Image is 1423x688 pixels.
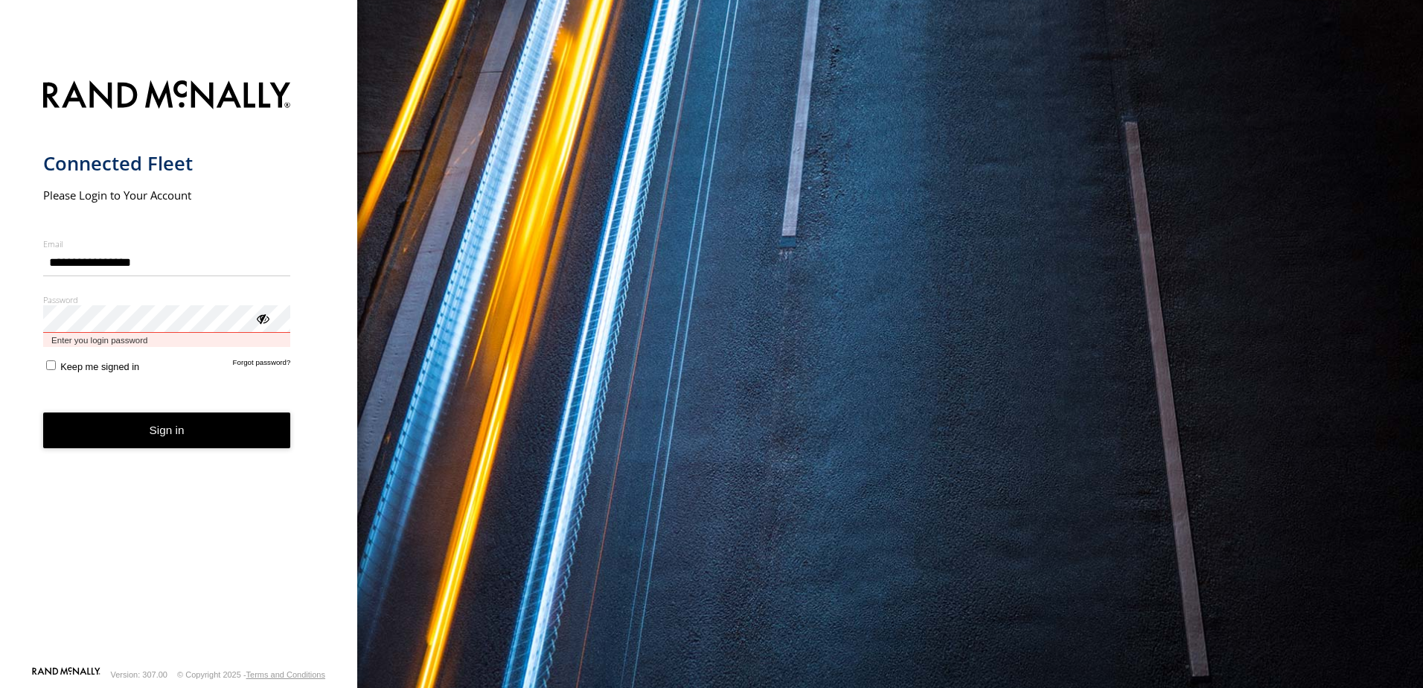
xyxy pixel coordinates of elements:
[246,670,325,679] a: Terms and Conditions
[43,77,291,115] img: Rand McNally
[43,188,291,203] h2: Please Login to Your Account
[46,360,56,370] input: Keep me signed in
[255,310,269,325] div: ViewPassword
[177,670,325,679] div: © Copyright 2025 -
[233,358,291,372] a: Forgot password?
[43,413,291,449] button: Sign in
[43,151,291,176] h1: Connected Fleet
[32,667,100,682] a: Visit our Website
[43,333,291,347] span: Enter you login password
[43,294,291,305] label: Password
[43,238,291,249] label: Email
[60,361,139,372] span: Keep me signed in
[111,670,167,679] div: Version: 307.00
[43,71,315,666] form: main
